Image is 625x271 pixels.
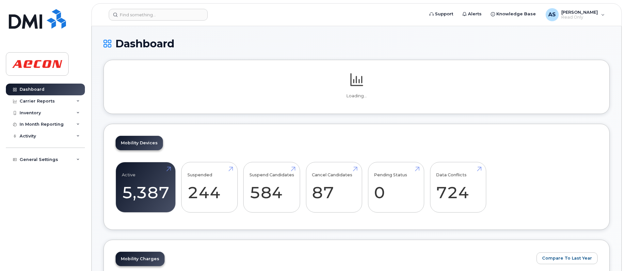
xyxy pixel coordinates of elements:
[312,166,356,209] a: Cancel Candidates 87
[116,93,598,99] p: Loading...
[122,166,169,209] a: Active 5,387
[537,252,598,264] button: Compare To Last Year
[116,136,163,150] a: Mobility Devices
[249,166,294,209] a: Suspend Candidates 584
[374,166,418,209] a: Pending Status 0
[187,166,232,209] a: Suspended 244
[542,255,592,261] span: Compare To Last Year
[116,252,165,266] a: Mobility Charges
[436,166,480,209] a: Data Conflicts 724
[104,38,610,49] h1: Dashboard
